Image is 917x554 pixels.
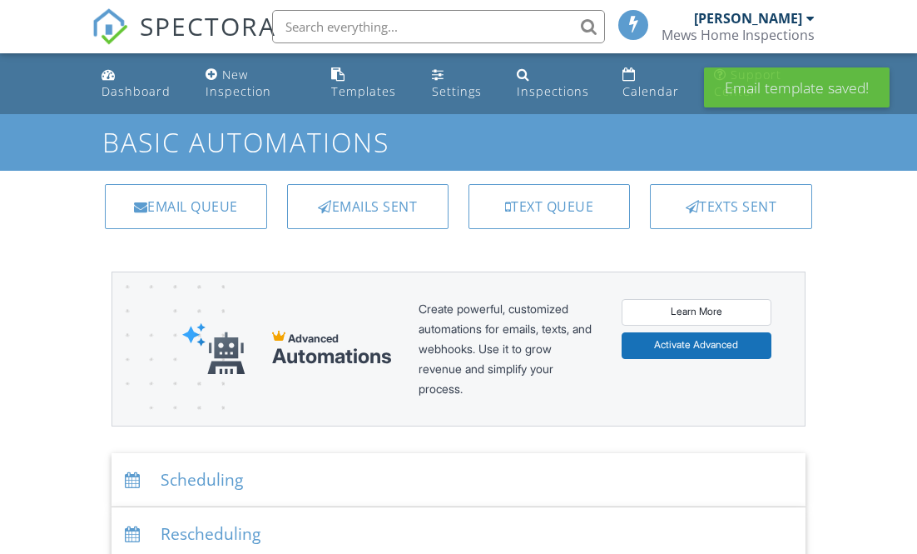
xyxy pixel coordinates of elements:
[468,184,630,229] a: Text Queue
[287,184,449,229] a: Emails Sent
[517,83,589,99] div: Inspections
[140,8,276,43] span: SPECTORA
[622,299,771,326] a: Learn More
[92,8,128,45] img: The Best Home Inspection Software - Spectora
[694,10,802,27] div: [PERSON_NAME]
[622,332,771,359] a: Activate Advanced
[92,22,276,57] a: SPECTORA
[510,60,602,107] a: Inspections
[616,60,694,107] a: Calendar
[288,332,339,345] span: Advanced
[704,67,890,107] div: Email template saved!
[272,345,392,368] div: Automations
[325,60,411,107] a: Templates
[112,272,225,457] img: advanced-banner-bg-f6ff0eecfa0ee76150a1dea9fec4b49f333892f74bc19f1b897a312d7a1b2ff3.png
[432,83,482,99] div: Settings
[272,10,605,43] input: Search everything...
[662,27,815,43] div: Mews Home Inspections
[105,184,266,229] a: Email Queue
[112,453,805,507] div: Scheduling
[102,127,815,157] h1: Basic Automations
[425,60,497,107] a: Settings
[199,60,312,107] a: New Inspection
[331,83,396,99] div: Templates
[622,83,679,99] div: Calendar
[206,67,271,99] div: New Inspection
[95,60,186,107] a: Dashboard
[102,83,171,99] div: Dashboard
[182,322,245,375] img: automations-robot-e552d721053d9e86aaf3dd9a1567a1c0d6a99a13dc70ea74ca66f792d01d7f0c.svg
[650,184,811,229] a: Texts Sent
[419,299,595,399] div: Create powerful, customized automations for emails, texts, and webhooks. Use it to grow revenue a...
